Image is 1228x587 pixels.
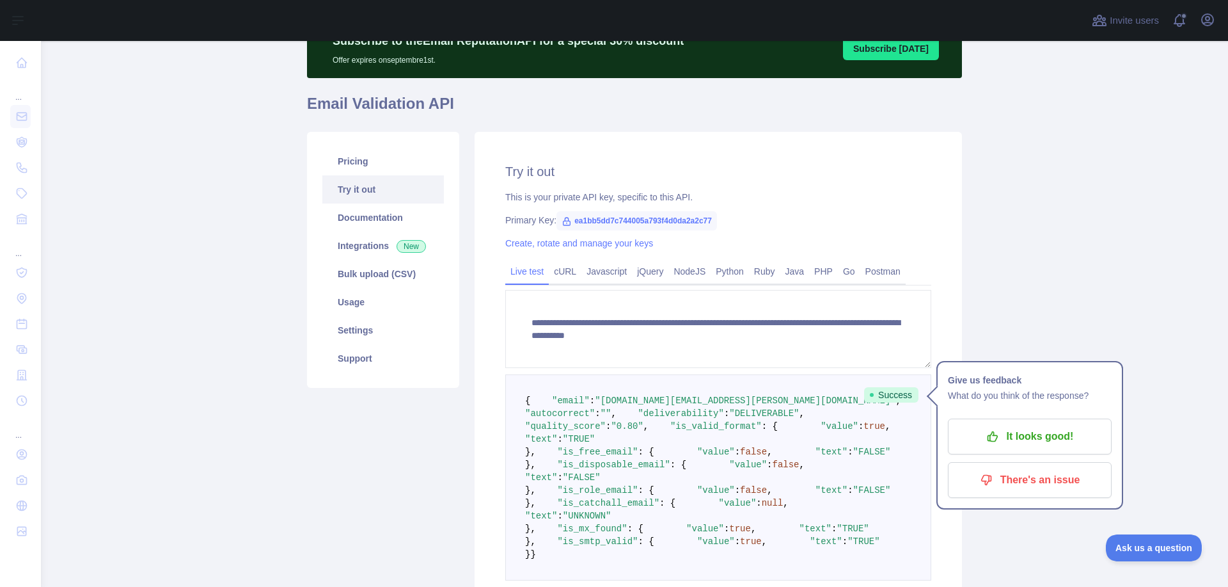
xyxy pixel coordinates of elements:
a: Try it out [322,175,444,204]
span: "value" [697,485,735,495]
span: : [590,396,595,406]
a: Settings [322,316,444,344]
span: "email" [552,396,590,406]
a: Ruby [749,261,780,282]
span: "text" [815,447,847,457]
a: cURL [549,261,581,282]
iframe: Toggle Customer Support [1106,535,1202,561]
span: null [762,498,783,508]
span: false [773,460,799,470]
span: , [643,421,649,431]
span: }, [525,460,536,470]
a: Javascript [581,261,632,282]
span: true [863,421,885,431]
a: Create, rotate and manage your keys [505,238,653,248]
div: ... [10,233,31,259]
div: ... [10,77,31,102]
span: "[DOMAIN_NAME][EMAIL_ADDRESS][PERSON_NAME][DOMAIN_NAME]" [595,396,895,406]
a: PHP [809,261,838,282]
span: "text" [525,472,557,483]
span: }, [525,524,536,534]
span: , [611,408,616,419]
span: "TRUE" [847,536,879,547]
p: There's an issue [957,469,1102,491]
p: What do you think of the response? [948,388,1112,403]
div: ... [10,415,31,440]
button: Subscribe [DATE] [843,37,939,60]
span: : { [670,460,686,470]
a: Documentation [322,204,444,232]
span: : [724,408,729,419]
button: It looks good! [948,419,1112,454]
span: , [751,524,756,534]
span: , [799,460,805,470]
span: "text" [525,511,557,521]
span: : { [627,524,643,534]
span: : [735,447,740,457]
h1: Give us feedback [948,373,1112,388]
span: } [530,549,535,559]
span: : [595,408,600,419]
span: : [767,460,772,470]
a: Usage [322,288,444,316]
span: : [831,524,837,534]
span: true [740,536,762,547]
span: "autocorrect" [525,408,595,419]
a: Pricing [322,147,444,175]
span: "is_catchall_email" [557,498,659,508]
a: Bulk upload (CSV) [322,260,444,288]
span: : { [762,421,778,431]
span: : [842,536,847,547]
a: Postman [860,261,906,282]
span: ea1bb5dd7c744005a793f4d0da2a2c77 [556,211,717,230]
span: }, [525,536,536,547]
span: "" [601,408,611,419]
a: Python [711,261,749,282]
span: : [735,485,740,495]
span: "is_smtp_valid" [557,536,638,547]
a: Support [322,344,444,373]
span: : [606,421,611,431]
span: false [740,447,767,457]
a: Live test [505,261,549,282]
span: "value" [697,536,735,547]
span: "DELIVERABLE" [729,408,799,419]
span: , [799,408,805,419]
span: , [767,447,772,457]
a: Integrations New [322,232,444,260]
span: , [885,421,890,431]
a: Go [838,261,860,282]
span: "UNKNOWN" [563,511,611,521]
a: Java [780,261,810,282]
span: "text" [810,536,842,547]
span: "is_disposable_email" [557,460,670,470]
a: jQuery [632,261,668,282]
span: , [783,498,788,508]
span: "FALSE" [853,485,891,495]
span: "TRUE" [563,434,595,444]
span: : [847,447,853,457]
span: "value" [729,460,767,470]
button: There's an issue [948,462,1112,498]
span: Success [864,387,918,403]
a: NodeJS [668,261,711,282]
span: : [724,524,729,534]
span: : { [638,485,654,495]
span: "value" [821,421,858,431]
span: "value" [686,524,724,534]
span: "text" [525,434,557,444]
button: Invite users [1089,10,1161,31]
span: : { [638,536,654,547]
span: New [397,240,426,253]
span: : [557,472,562,483]
p: It looks good! [957,426,1102,447]
h1: Email Validation API [307,93,962,124]
span: , [762,536,767,547]
span: true [729,524,751,534]
p: Offer expires on septembre 1st. [333,50,684,65]
span: : [756,498,761,508]
h2: Try it out [505,163,931,181]
span: : { [659,498,675,508]
span: "FALSE" [853,447,891,457]
span: : [735,536,740,547]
